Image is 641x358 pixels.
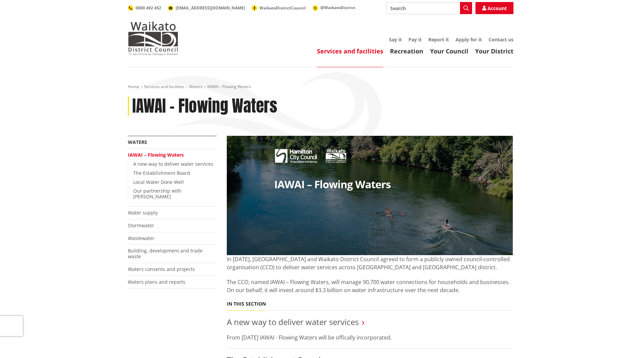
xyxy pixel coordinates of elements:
[489,36,513,43] a: Contact us
[456,36,482,43] a: Apply for it
[168,5,245,11] a: [EMAIL_ADDRESS][DOMAIN_NAME]
[133,179,184,185] a: Local Water Done Well
[259,5,306,11] span: WaikatoDistrictCouncil
[252,5,306,11] a: WaikatoDistrictCouncil
[128,209,158,216] a: Water supply
[313,5,355,10] a: @WaikatoDistrict
[128,152,184,158] a: IAWAI – Flowing Waters
[386,2,472,14] input: Search input
[136,5,161,11] span: 0800 492 452
[128,222,154,229] a: Stormwater
[128,247,203,260] a: Building, development and trade waste
[133,170,190,176] a: The Establishment Board
[475,47,513,55] a: Your District
[128,235,154,241] a: Wastewater
[128,22,178,55] img: Waikato District Council - Te Kaunihera aa Takiwaa o Waikato
[408,36,422,43] a: Pay it
[128,84,513,90] nav: breadcrumb
[128,84,139,89] a: Home
[227,255,513,271] p: In [DATE], [GEOGRAPHIC_DATA] and Waikato District Council agreed to form a publicly owned council...
[207,84,251,89] span: IAWAI – Flowing Waters
[475,2,513,14] a: Account
[189,84,203,89] a: Waters
[227,301,266,307] h5: In this section
[430,47,468,55] a: Your Council
[128,5,161,11] a: 0800 492 452
[227,278,513,294] p: The CCO, named IAWAI – Flowing Waters, will manage 90,700 water connections for households and bu...
[128,139,147,145] a: Waters
[176,5,245,11] span: [EMAIL_ADDRESS][DOMAIN_NAME]
[227,316,359,327] a: A new way to deliver water services
[132,96,277,116] h1: IAWAI – Flowing Waters
[144,84,184,89] a: Services and facilities
[390,47,423,55] a: Recreation
[128,279,185,285] a: Waters plans and reports
[227,333,513,342] p: From [DATE] IAWAI - Flowing Waters will be offically incorporated.
[128,266,195,272] a: Waters consents and projects
[227,136,513,255] img: 27080 HCC Website Banner V10
[133,161,213,167] a: A new way to deliver water services
[389,36,402,43] a: Say it
[320,5,355,10] span: @WaikatoDistrict
[133,188,181,200] a: Our partnership with [PERSON_NAME]
[317,47,383,55] a: Services and facilities
[428,36,449,43] a: Report it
